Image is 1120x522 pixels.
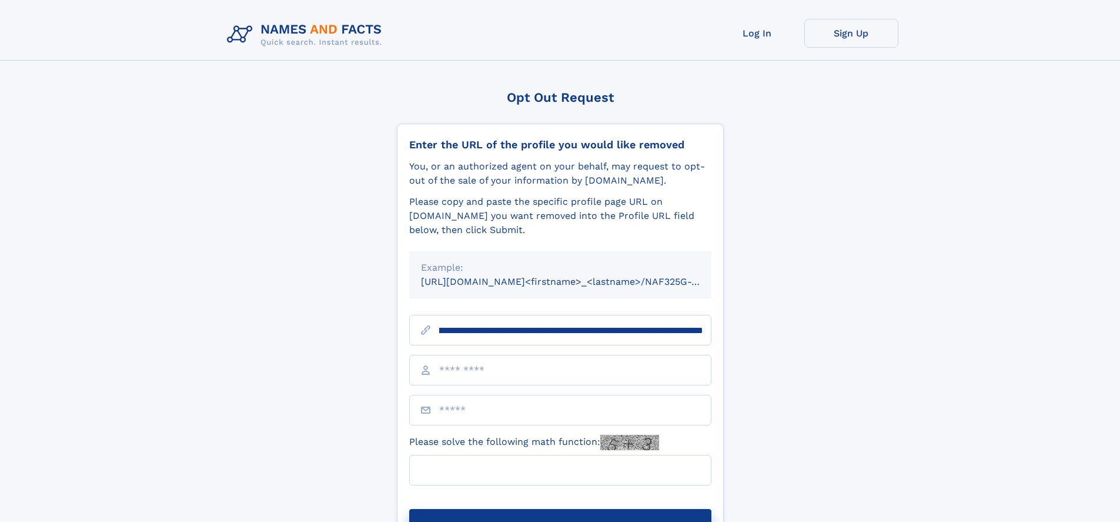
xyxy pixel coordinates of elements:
[710,19,804,48] a: Log In
[409,159,711,188] div: You, or an authorized agent on your behalf, may request to opt-out of the sale of your informatio...
[222,19,392,51] img: Logo Names and Facts
[421,276,734,287] small: [URL][DOMAIN_NAME]<firstname>_<lastname>/NAF325G-xxxxxxxx
[409,435,659,450] label: Please solve the following math function:
[804,19,898,48] a: Sign Up
[409,138,711,151] div: Enter the URL of the profile you would like removed
[409,195,711,237] div: Please copy and paste the specific profile page URL on [DOMAIN_NAME] you want removed into the Pr...
[421,261,700,275] div: Example:
[397,90,724,105] div: Opt Out Request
